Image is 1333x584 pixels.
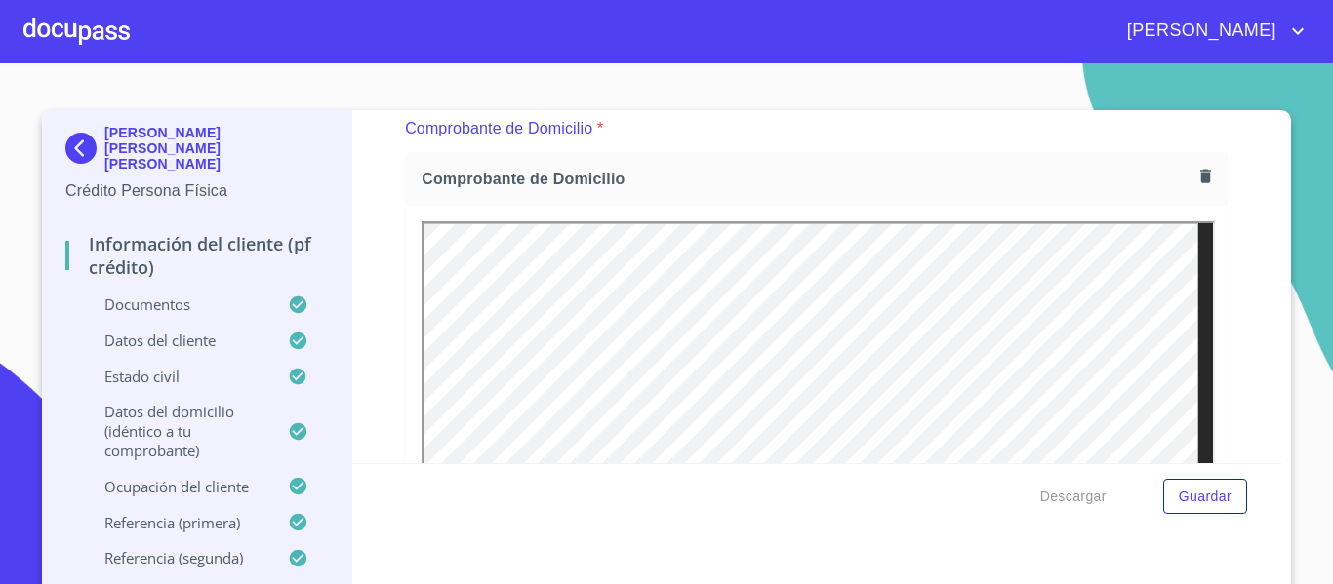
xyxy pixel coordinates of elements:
[1179,485,1232,509] span: Guardar
[65,477,288,496] p: Ocupación del Cliente
[65,367,288,386] p: Estado Civil
[1163,479,1247,515] button: Guardar
[1112,16,1286,47] span: [PERSON_NAME]
[422,169,1192,189] span: Comprobante de Domicilio
[104,125,328,172] p: [PERSON_NAME] [PERSON_NAME] [PERSON_NAME]
[65,331,288,350] p: Datos del cliente
[1040,485,1107,509] span: Descargar
[65,125,328,179] div: [PERSON_NAME] [PERSON_NAME] [PERSON_NAME]
[1112,16,1310,47] button: account of current user
[65,179,328,203] p: Crédito Persona Física
[1032,479,1114,515] button: Descargar
[65,133,104,164] img: Docupass spot blue
[65,232,328,279] p: Información del cliente (PF crédito)
[65,548,288,567] p: Referencia (segunda)
[65,294,288,314] p: Documentos
[405,117,592,140] p: Comprobante de Domicilio
[65,402,288,460] p: Datos del domicilio (idéntico a tu comprobante)
[65,513,288,532] p: Referencia (primera)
